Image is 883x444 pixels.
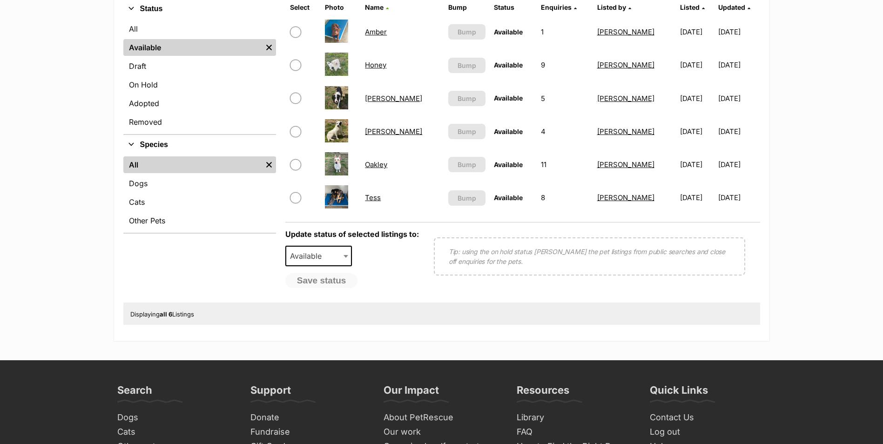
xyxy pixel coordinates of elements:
[123,114,276,130] a: Removed
[262,156,276,173] a: Remove filter
[123,156,262,173] a: All
[117,383,152,402] h3: Search
[718,3,750,11] a: Updated
[494,161,523,168] span: Available
[262,39,276,56] a: Remove filter
[494,94,523,102] span: Available
[123,155,276,233] div: Species
[285,246,352,266] span: Available
[458,160,476,169] span: Bump
[114,410,237,425] a: Dogs
[285,273,358,288] button: Save status
[597,193,654,202] a: [PERSON_NAME]
[718,148,759,181] td: [DATE]
[494,28,523,36] span: Available
[597,3,626,11] span: Listed by
[537,16,592,48] td: 1
[160,310,172,318] strong: all 6
[537,115,592,148] td: 4
[365,3,389,11] a: Name
[676,148,717,181] td: [DATE]
[123,19,276,134] div: Status
[380,425,504,439] a: Our work
[541,3,577,11] a: Enquiries
[676,115,717,148] td: [DATE]
[517,383,569,402] h3: Resources
[718,49,759,81] td: [DATE]
[537,49,592,81] td: 9
[680,3,705,11] a: Listed
[676,16,717,48] td: [DATE]
[247,410,371,425] a: Donate
[365,3,384,11] span: Name
[537,82,592,114] td: 5
[458,61,476,70] span: Bump
[247,425,371,439] a: Fundraise
[541,3,572,11] span: translation missing: en.admin.listings.index.attributes.enquiries
[676,82,717,114] td: [DATE]
[494,61,523,69] span: Available
[123,194,276,210] a: Cats
[646,425,770,439] a: Log out
[458,127,476,136] span: Bump
[718,3,745,11] span: Updated
[123,20,276,37] a: All
[513,425,637,439] a: FAQ
[448,91,486,106] button: Bump
[123,3,276,15] button: Status
[448,190,486,206] button: Bump
[458,27,476,37] span: Bump
[365,160,387,169] a: Oakley
[448,124,486,139] button: Bump
[494,194,523,202] span: Available
[123,39,262,56] a: Available
[458,94,476,103] span: Bump
[384,383,439,402] h3: Our Impact
[380,410,504,425] a: About PetRescue
[449,247,730,266] p: Tip: using the on hold status [PERSON_NAME] the pet listings from public searches and close off e...
[597,127,654,136] a: [PERSON_NAME]
[650,383,708,402] h3: Quick Links
[286,249,331,262] span: Available
[676,49,717,81] td: [DATE]
[365,61,386,69] a: Honey
[718,182,759,214] td: [DATE]
[597,27,654,36] a: [PERSON_NAME]
[123,76,276,93] a: On Hold
[458,193,476,203] span: Bump
[597,61,654,69] a: [PERSON_NAME]
[123,212,276,229] a: Other Pets
[285,229,419,239] label: Update status of selected listings to:
[597,160,654,169] a: [PERSON_NAME]
[130,310,194,318] span: Displaying Listings
[597,3,631,11] a: Listed by
[365,127,422,136] a: [PERSON_NAME]
[365,27,387,36] a: Amber
[537,182,592,214] td: 8
[718,115,759,148] td: [DATE]
[718,16,759,48] td: [DATE]
[448,157,486,172] button: Bump
[676,182,717,214] td: [DATE]
[448,24,486,40] button: Bump
[646,410,770,425] a: Contact Us
[537,148,592,181] td: 11
[680,3,700,11] span: Listed
[114,425,237,439] a: Cats
[494,128,523,135] span: Available
[250,383,291,402] h3: Support
[123,139,276,151] button: Species
[123,58,276,74] a: Draft
[123,175,276,192] a: Dogs
[597,94,654,103] a: [PERSON_NAME]
[123,95,276,112] a: Adopted
[365,94,422,103] a: [PERSON_NAME]
[718,82,759,114] td: [DATE]
[513,410,637,425] a: Library
[448,58,486,73] button: Bump
[365,193,381,202] a: Tess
